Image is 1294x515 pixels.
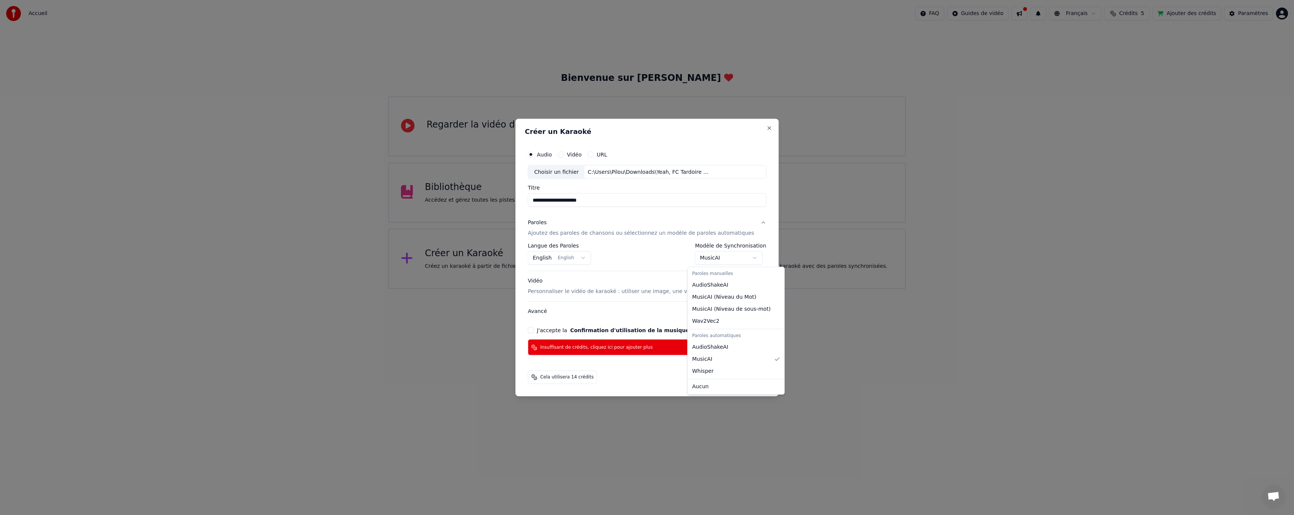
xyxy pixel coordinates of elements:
span: AudioShakeAI [692,343,728,351]
span: MusicAI [692,355,712,363]
div: Paroles manuelles [689,269,783,279]
span: MusicAI ( Niveau du Mot ) [692,293,756,301]
span: Aucun [692,383,709,390]
div: Paroles automatiques [689,331,783,341]
span: MusicAI ( Niveau de sous-mot ) [692,305,771,313]
span: AudioShakeAI [692,281,728,289]
span: Whisper [692,368,714,375]
span: Wav2Vec2 [692,318,719,325]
